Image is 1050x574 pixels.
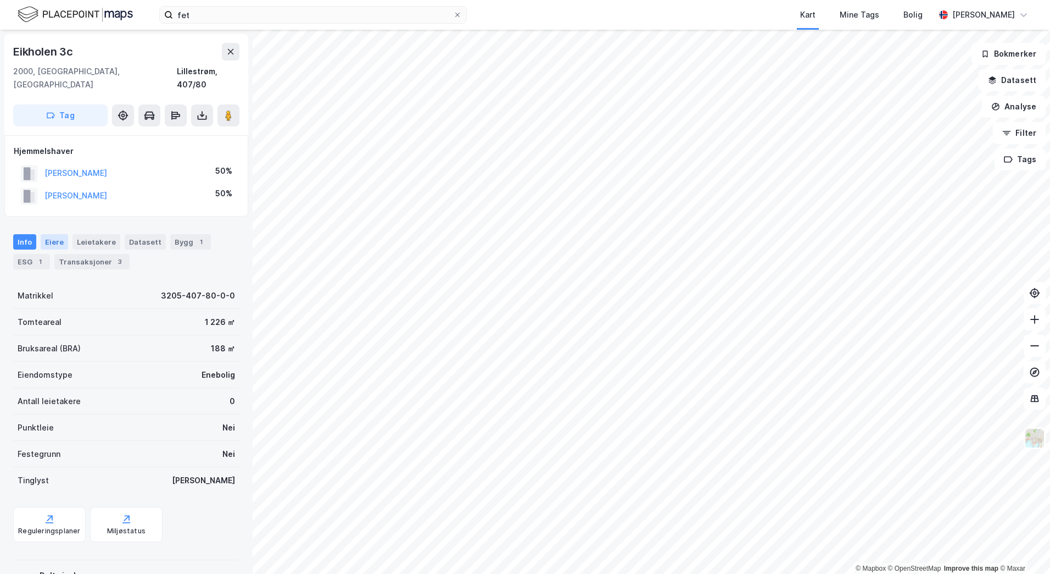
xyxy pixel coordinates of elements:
a: OpenStreetMap [888,565,941,572]
div: Lillestrøm, 407/80 [177,65,239,91]
button: Analyse [982,96,1046,118]
input: Søk på adresse, matrikkel, gårdeiere, leietakere eller personer [173,7,453,23]
button: Datasett [979,69,1046,91]
div: 1 [35,256,46,267]
div: Enebolig [202,368,235,382]
div: Leietakere [72,234,120,250]
div: Reguleringsplaner [18,527,80,536]
div: [PERSON_NAME] [172,474,235,487]
button: Bokmerker [971,43,1046,65]
div: 50% [215,164,232,178]
a: Mapbox [856,565,886,572]
div: Nei [222,448,235,461]
div: Bruksareal (BRA) [18,342,81,355]
button: Tag [13,104,108,126]
div: [PERSON_NAME] [952,8,1015,21]
div: 0 [230,395,235,408]
iframe: Chat Widget [995,521,1050,574]
div: Bolig [903,8,923,21]
div: Antall leietakere [18,395,81,408]
div: ESG [13,254,50,269]
a: Improve this map [944,565,998,572]
div: Kart [800,8,816,21]
div: Info [13,234,36,250]
div: 1 226 ㎡ [205,316,235,329]
div: 1 [196,236,206,247]
div: Tomteareal [18,316,62,329]
div: Bygg [170,234,211,250]
button: Tags [995,148,1046,170]
div: Eiere [41,234,68,250]
div: Kontrollprogram for chat [995,521,1050,574]
div: 3 [114,256,125,267]
div: Datasett [125,234,166,250]
div: Matrikkel [18,289,53,302]
div: Nei [222,421,235,434]
div: Mine Tags [840,8,879,21]
div: Eiendomstype [18,368,72,382]
div: Punktleie [18,421,54,434]
img: logo.f888ab2527a4732fd821a326f86c7f29.svg [18,5,133,24]
div: Hjemmelshaver [14,145,239,158]
div: Transaksjoner [54,254,130,269]
div: 50% [215,187,232,200]
div: Eikholen 3c [13,43,75,60]
div: Miljøstatus [107,527,146,536]
div: 3205-407-80-0-0 [161,289,235,302]
div: Festegrunn [18,448,60,461]
div: 2000, [GEOGRAPHIC_DATA], [GEOGRAPHIC_DATA] [13,65,177,91]
div: 188 ㎡ [211,342,235,355]
img: Z [1024,428,1045,449]
div: Tinglyst [18,474,49,487]
button: Filter [993,122,1046,144]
